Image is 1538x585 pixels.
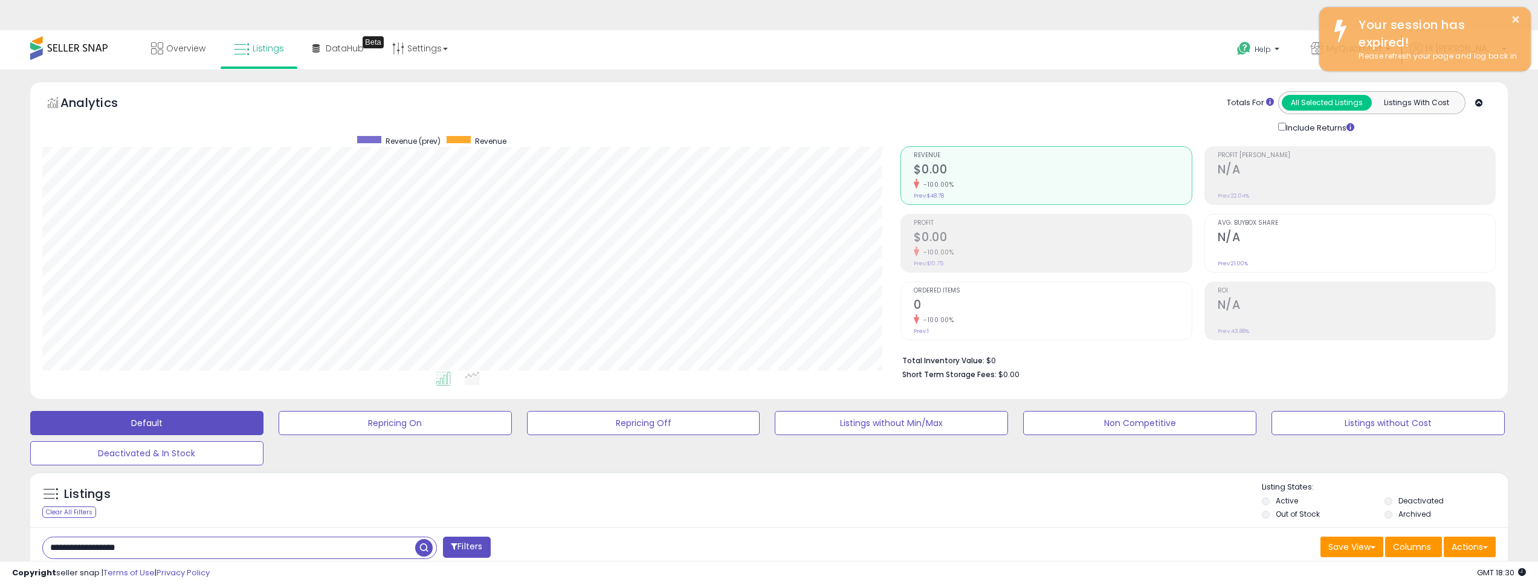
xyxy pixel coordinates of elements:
span: Help [1255,44,1271,54]
a: Settings [383,30,457,66]
small: Prev: 1 [914,328,929,335]
li: $0 [902,352,1487,367]
span: Avg. Buybox Share [1218,220,1495,227]
b: Total Inventory Value: [902,355,984,366]
span: 2025-10-14 18:30 GMT [1477,567,1526,578]
div: Tooltip anchor [363,36,384,48]
span: Revenue [914,152,1191,159]
button: Listings without Cost [1271,411,1505,435]
span: Columns [1393,541,1431,553]
small: -100.00% [919,315,954,325]
label: Deactivated [1398,496,1444,506]
h5: Listings [64,486,111,503]
h2: N/A [1218,298,1495,314]
span: Profit [914,220,1191,227]
span: ROI [1218,288,1495,294]
span: DataHub [326,42,364,54]
h2: $0.00 [914,230,1191,247]
button: Save View [1320,537,1383,557]
h2: N/A [1218,230,1495,247]
button: Listings With Cost [1371,95,1461,111]
span: $0.00 [998,369,1019,380]
div: Please refresh your page and log back in [1349,51,1522,62]
b: Short Term Storage Fees: [902,369,997,380]
small: Prev: 22.04% [1218,192,1249,199]
small: Prev: 21.00% [1218,260,1248,267]
p: Listing States: [1262,482,1508,493]
a: DataHub [303,30,373,66]
strong: Copyright [12,567,56,578]
a: Overview [142,30,215,66]
div: Your session has expired! [1349,16,1522,51]
span: Profit [PERSON_NAME] [1218,152,1495,159]
h2: $0.00 [914,163,1191,179]
h2: N/A [1218,163,1495,179]
span: Listings [253,42,284,54]
label: Archived [1398,509,1431,519]
button: All Selected Listings [1282,95,1372,111]
div: Clear All Filters [42,506,96,518]
h5: Analytics [60,94,141,114]
i: Get Help [1236,41,1252,56]
div: Include Returns [1269,120,1369,134]
span: Revenue [475,136,506,146]
small: Prev: $10.75 [914,260,943,267]
button: Repricing Off [527,411,760,435]
button: Filters [443,537,490,558]
button: Actions [1444,537,1496,557]
small: -100.00% [919,248,954,257]
span: Ordered Items [914,288,1191,294]
label: Active [1276,496,1298,506]
small: Prev: $48.78 [914,192,944,199]
div: Totals For [1227,97,1274,109]
span: Revenue (prev) [386,136,441,146]
button: Listings without Min/Max [775,411,1008,435]
a: Help [1227,32,1291,69]
button: Repricing On [279,411,512,435]
button: Non Competitive [1023,411,1256,435]
a: MyQuickMart [1302,30,1400,69]
button: Default [30,411,263,435]
small: -100.00% [919,180,954,189]
a: Listings [225,30,293,66]
label: Out of Stock [1276,509,1320,519]
span: Overview [166,42,205,54]
small: Prev: 43.88% [1218,328,1249,335]
button: Columns [1385,537,1442,557]
h2: 0 [914,298,1191,314]
div: seller snap | | [12,567,210,579]
a: Privacy Policy [157,567,210,578]
button: Deactivated & In Stock [30,441,263,465]
a: Terms of Use [103,567,155,578]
